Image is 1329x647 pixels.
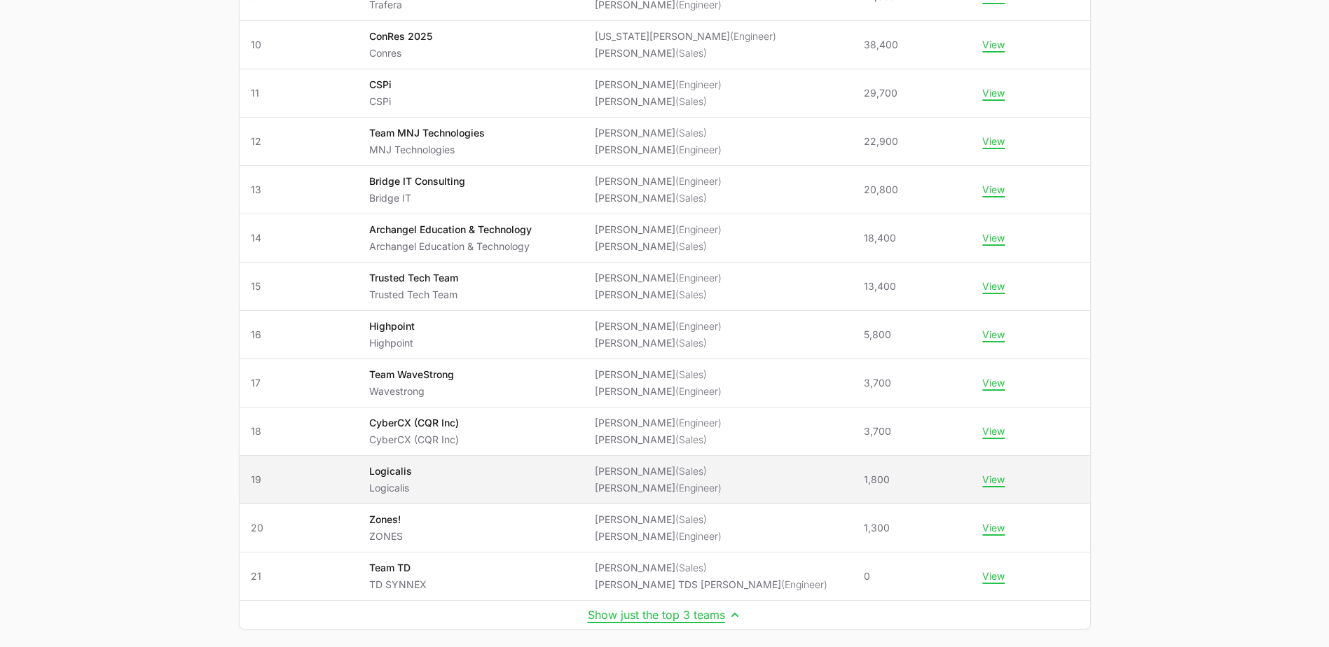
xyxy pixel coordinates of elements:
[675,368,707,380] span: (Sales)
[595,336,722,350] li: [PERSON_NAME]
[251,521,347,535] span: 20
[675,144,722,155] span: (Engineer)
[675,47,707,59] span: (Sales)
[982,183,1005,196] button: View
[675,465,707,477] span: (Sales)
[982,377,1005,389] button: View
[595,368,722,382] li: [PERSON_NAME]
[675,320,722,332] span: (Engineer)
[251,328,347,342] span: 16
[369,288,458,302] p: Trusted Tech Team
[595,143,722,157] li: [PERSON_NAME]
[369,384,454,398] p: Wavestrong
[251,231,347,245] span: 14
[864,86,897,100] span: 29,700
[369,174,465,188] p: Bridge IT Consulting
[369,29,432,43] p: ConRes 2025
[675,288,707,300] span: (Sales)
[675,482,722,494] span: (Engineer)
[864,569,870,583] span: 0
[982,570,1005,583] button: View
[864,134,898,148] span: 22,900
[595,578,827,592] li: [PERSON_NAME] TDS [PERSON_NAME]
[595,529,722,543] li: [PERSON_NAME]
[595,191,722,205] li: [PERSON_NAME]
[982,280,1005,293] button: View
[864,231,896,245] span: 18,400
[864,473,890,487] span: 1,800
[982,473,1005,486] button: View
[251,569,347,583] span: 21
[595,29,776,43] li: [US_STATE][PERSON_NAME]
[369,239,532,253] p: Archangel Education & Technology
[595,416,722,430] li: [PERSON_NAME]
[588,608,742,622] button: Show just the top 3 teams
[675,385,722,397] span: (Engineer)
[864,38,898,52] span: 38,400
[595,481,722,495] li: [PERSON_NAME]
[369,95,392,109] p: CSPi
[675,127,707,139] span: (Sales)
[595,513,722,527] li: [PERSON_NAME]
[369,578,427,592] p: TD SYNNEX
[251,424,347,438] span: 18
[369,561,427,575] p: Team TD
[251,279,347,293] span: 15
[982,39,1005,51] button: View
[595,126,722,140] li: [PERSON_NAME]
[251,134,347,148] span: 12
[251,183,347,197] span: 13
[675,272,722,284] span: (Engineer)
[595,239,722,253] li: [PERSON_NAME]
[864,328,891,342] span: 5,800
[369,529,403,543] p: ZONES
[595,319,722,333] li: [PERSON_NAME]
[369,481,412,495] p: Logicalis
[595,464,722,478] li: [PERSON_NAME]
[369,46,432,60] p: Conres
[595,78,722,92] li: [PERSON_NAME]
[369,78,392,92] p: CSPi
[369,319,415,333] p: Highpoint
[675,530,722,542] span: (Engineer)
[595,288,722,302] li: [PERSON_NAME]
[982,87,1005,99] button: View
[369,143,485,157] p: MNJ Technologies
[675,192,707,204] span: (Sales)
[675,78,722,90] span: (Engineer)
[595,271,722,285] li: [PERSON_NAME]
[595,95,722,109] li: [PERSON_NAME]
[369,433,459,447] p: CyberCX (CQR Inc)
[369,513,403,527] p: Zones!
[675,223,722,235] span: (Engineer)
[982,425,1005,438] button: View
[595,223,722,237] li: [PERSON_NAME]
[369,464,412,478] p: Logicalis
[864,183,898,197] span: 20,800
[595,561,827,575] li: [PERSON_NAME]
[781,578,827,590] span: (Engineer)
[595,384,722,398] li: [PERSON_NAME]
[675,337,707,349] span: (Sales)
[369,223,532,237] p: Archangel Education & Technology
[730,30,776,42] span: (Engineer)
[369,416,459,430] p: CyberCX (CQR Inc)
[595,46,776,60] li: [PERSON_NAME]
[251,376,347,390] span: 17
[369,271,458,285] p: Trusted Tech Team
[251,38,347,52] span: 10
[675,95,707,107] span: (Sales)
[251,86,347,100] span: 11
[864,279,896,293] span: 13,400
[982,328,1005,341] button: View
[595,433,722,447] li: [PERSON_NAME]
[675,240,707,252] span: (Sales)
[675,175,722,187] span: (Engineer)
[369,191,465,205] p: Bridge IT
[369,368,454,382] p: Team WaveStrong
[982,232,1005,244] button: View
[864,521,890,535] span: 1,300
[864,424,891,438] span: 3,700
[864,376,891,390] span: 3,700
[251,473,347,487] span: 19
